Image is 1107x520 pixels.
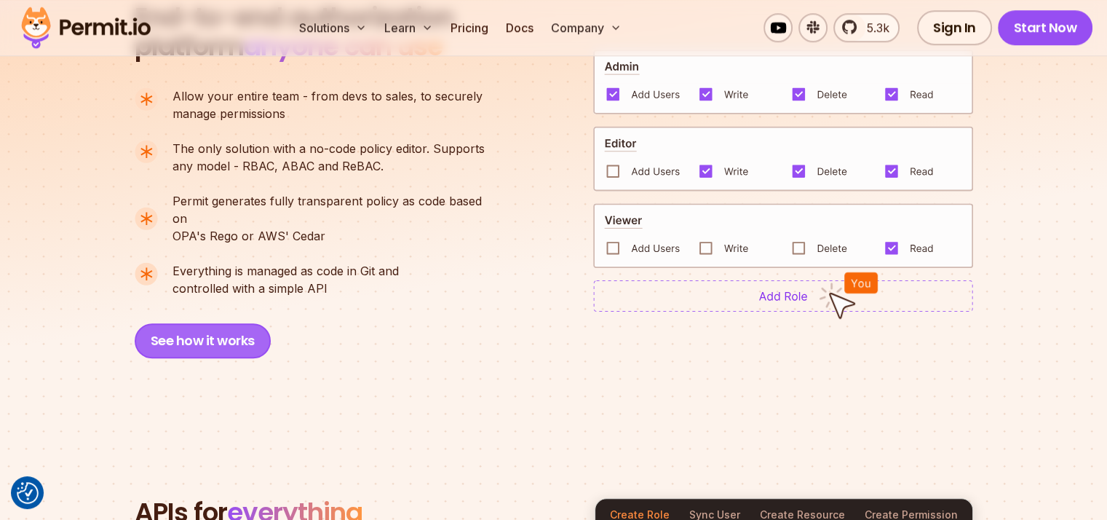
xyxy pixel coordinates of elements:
button: Company [545,13,627,42]
a: 5.3k [833,13,900,42]
a: Pricing [445,13,494,42]
span: Allow your entire team - from devs to sales, to securely [172,87,483,105]
p: any model - RBAC, ABAC and ReBAC. [172,140,485,175]
img: Permit logo [15,3,157,52]
img: Revisit consent button [17,482,39,504]
a: Start Now [998,10,1093,45]
p: manage permissions [172,87,483,122]
p: OPA's Rego or AWS' Cedar [172,192,497,245]
a: Sign In [917,10,992,45]
button: Solutions [293,13,373,42]
span: Everything is managed as code in Git and [172,262,399,280]
span: Permit generates fully transparent policy as code based on [172,192,497,227]
button: Learn [378,13,439,42]
span: The only solution with a no-code policy editor. Supports [172,140,485,157]
p: controlled with a simple API [172,262,399,297]
button: See how it works [135,323,271,358]
span: 5.3k [858,19,889,36]
button: Consent Preferences [17,482,39,504]
a: Docs [500,13,539,42]
h2: platform [135,3,453,61]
